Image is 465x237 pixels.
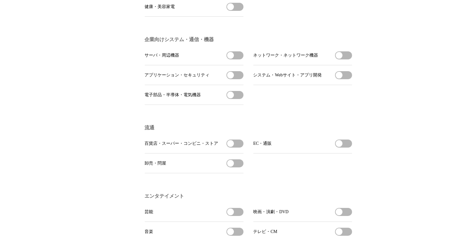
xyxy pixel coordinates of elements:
[145,161,166,166] span: 卸売・問屋
[145,53,179,58] span: サーバ・周辺機器
[145,229,153,235] span: 音楽
[145,37,352,43] h3: 企業向けシステム・通信・機器
[145,92,201,98] span: 電子部品・半導体・電気機器
[253,72,322,78] span: システム・Webサイト・アプリ開発
[145,193,352,200] h3: エンタテイメント
[145,125,352,131] h3: 流通
[145,4,175,10] span: 健康・美容家電
[145,209,153,215] span: 芸能
[253,53,318,58] span: ネットワーク・ネットワーク機器
[253,141,272,146] span: EC・通販
[253,229,278,235] span: テレビ・CM
[253,209,289,215] span: 映画・演劇・DVD
[145,141,218,146] span: 百貨店・スーパー・コンビニ・ストア
[145,72,210,78] span: アプリケーション・セキュリティ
